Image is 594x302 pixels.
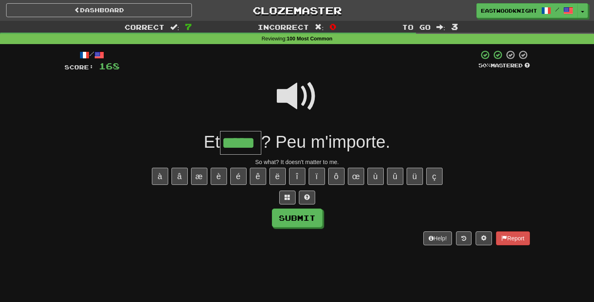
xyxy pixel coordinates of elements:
[170,24,179,31] span: :
[211,168,227,185] button: è
[315,24,324,31] span: :
[476,3,578,18] a: Eastwoodknight /
[99,61,120,71] span: 168
[387,168,403,185] button: û
[348,168,364,185] button: œ
[555,7,559,12] span: /
[289,168,305,185] button: î
[436,24,445,31] span: :
[478,62,491,69] span: 50 %
[258,23,309,31] span: Incorrect
[269,168,286,185] button: ë
[451,22,458,31] span: 3
[152,168,168,185] button: à
[261,132,390,151] span: ? Peu m'importe.
[287,36,332,42] strong: 100 Most Common
[65,158,530,166] div: So what? It doesn't matter to me.
[6,3,192,17] a: Dashboard
[402,23,431,31] span: To go
[309,168,325,185] button: ï
[329,22,336,31] span: 0
[191,168,207,185] button: æ
[478,62,530,69] div: Mastered
[65,50,120,60] div: /
[250,168,266,185] button: ê
[230,168,247,185] button: é
[279,191,296,204] button: Switch sentence to multiple choice alt+p
[496,231,529,245] button: Report
[299,191,315,204] button: Single letter hint - you only get 1 per sentence and score half the points! alt+h
[171,168,188,185] button: â
[426,168,443,185] button: ç
[481,7,537,14] span: Eastwoodknight
[125,23,165,31] span: Correct
[328,168,345,185] button: ô
[204,3,390,18] a: Clozemaster
[423,231,452,245] button: Help!
[456,231,472,245] button: Round history (alt+y)
[367,168,384,185] button: ù
[204,132,220,151] span: Et
[272,209,323,227] button: Submit
[407,168,423,185] button: ü
[65,64,94,71] span: Score:
[185,22,192,31] span: 7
